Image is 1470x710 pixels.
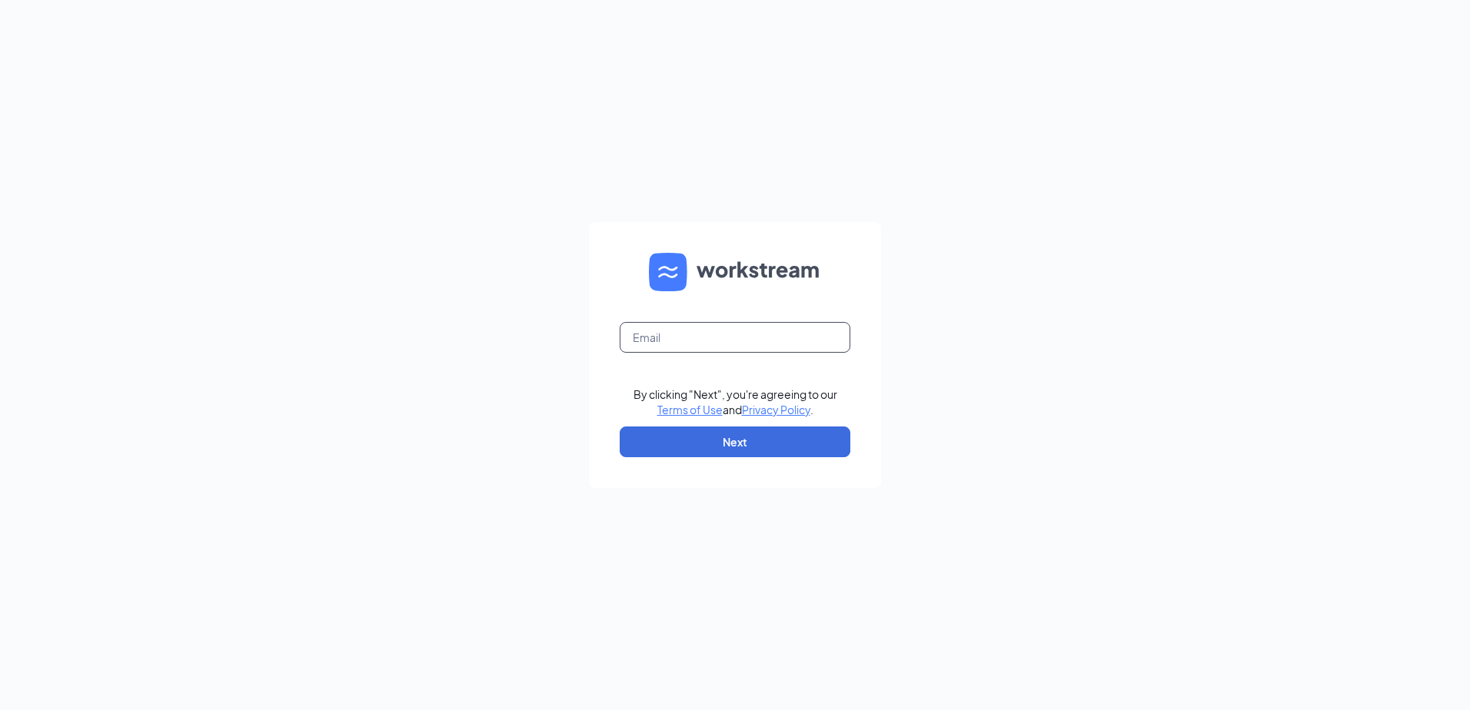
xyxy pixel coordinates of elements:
[649,253,821,291] img: WS logo and Workstream text
[620,426,850,457] button: Next
[742,403,810,416] a: Privacy Policy
[657,403,723,416] a: Terms of Use
[634,387,837,417] div: By clicking "Next", you're agreeing to our and .
[620,322,850,353] input: Email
